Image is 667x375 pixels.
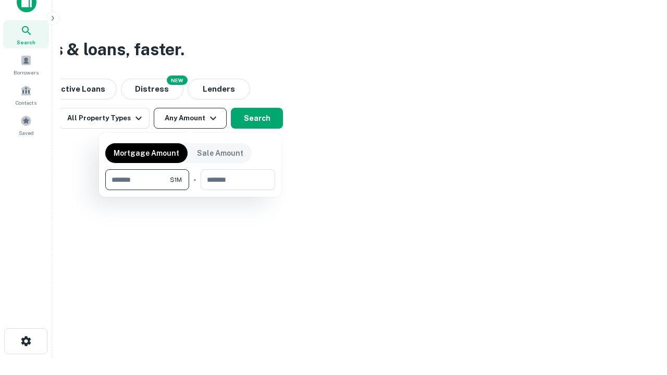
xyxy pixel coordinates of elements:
div: - [193,169,196,190]
iframe: Chat Widget [615,292,667,342]
span: $1M [170,175,182,184]
p: Sale Amount [197,147,243,159]
p: Mortgage Amount [114,147,179,159]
